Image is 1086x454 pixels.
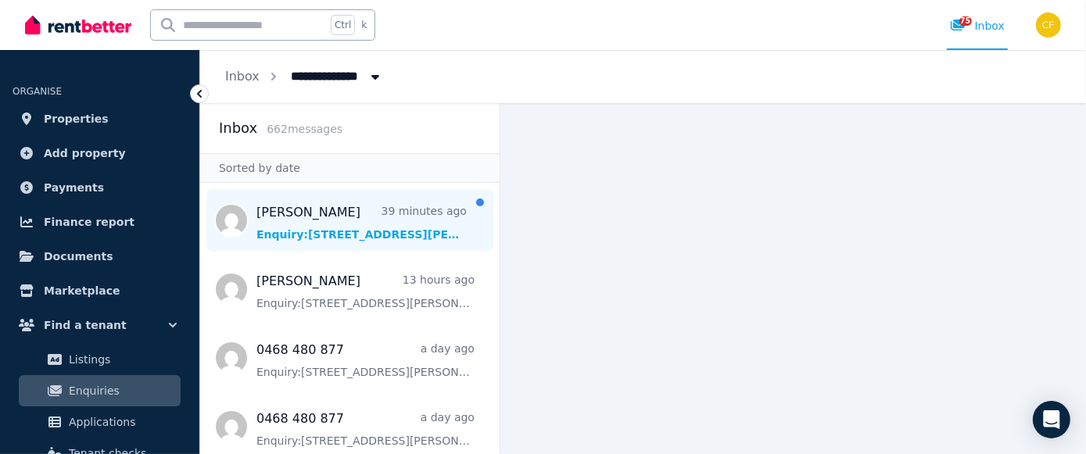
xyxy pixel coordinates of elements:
[44,316,127,334] span: Find a tenant
[69,413,174,431] span: Applications
[361,19,367,31] span: k
[267,123,342,135] span: 662 message s
[1036,13,1061,38] img: Christos Fassoulidis
[959,16,972,26] span: 75
[1033,401,1070,438] div: Open Intercom Messenger
[256,409,475,449] a: 0468 480 877a day agoEnquiry:[STREET_ADDRESS][PERSON_NAME].
[44,213,134,231] span: Finance report
[44,281,120,300] span: Marketplace
[950,18,1005,34] div: Inbox
[19,375,181,406] a: Enquiries
[256,341,475,380] a: 0468 480 877a day agoEnquiry:[STREET_ADDRESS][PERSON_NAME].
[200,153,500,183] div: Sorted by date
[219,117,257,139] h2: Inbox
[13,241,187,272] a: Documents
[69,350,174,369] span: Listings
[13,86,62,97] span: ORGANISE
[44,178,104,197] span: Payments
[13,172,187,203] a: Payments
[13,206,187,238] a: Finance report
[200,50,408,103] nav: Breadcrumb
[19,406,181,438] a: Applications
[256,203,467,242] a: [PERSON_NAME]39 minutes agoEnquiry:[STREET_ADDRESS][PERSON_NAME].
[13,275,187,306] a: Marketplace
[19,344,181,375] a: Listings
[13,309,187,341] button: Find a tenant
[225,69,260,84] a: Inbox
[44,109,109,128] span: Properties
[69,381,174,400] span: Enquiries
[13,138,187,169] a: Add property
[13,103,187,134] a: Properties
[256,272,475,311] a: [PERSON_NAME]13 hours agoEnquiry:[STREET_ADDRESS][PERSON_NAME].
[331,15,355,35] span: Ctrl
[200,183,500,454] nav: Message list
[44,144,126,163] span: Add property
[25,13,131,37] img: RentBetter
[44,247,113,266] span: Documents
